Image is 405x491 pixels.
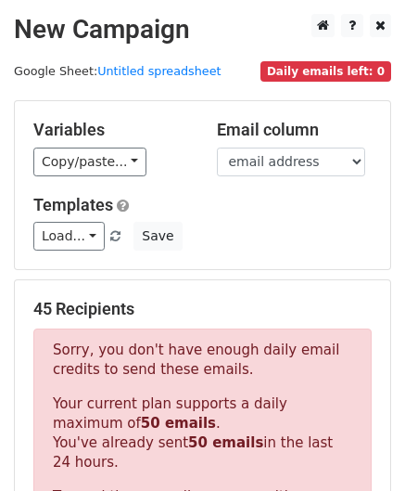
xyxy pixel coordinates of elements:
h2: New Campaign [14,14,391,45]
a: Templates [33,195,113,214]
strong: 50 emails [141,415,216,432]
h5: Email column [217,120,373,140]
h5: 45 Recipients [33,299,372,319]
p: Sorry, you don't have enough daily email credits to send these emails. [53,341,352,380]
iframe: Chat Widget [312,402,405,491]
span: Daily emails left: 0 [260,61,391,82]
a: Load... [33,222,105,251]
a: Daily emails left: 0 [260,64,391,78]
p: Your current plan supports a daily maximum of . You've already sent in the last 24 hours. [53,394,352,472]
small: Google Sheet: [14,64,221,78]
a: Untitled spreadsheet [97,64,221,78]
strong: 50 emails [188,434,263,451]
button: Save [133,222,182,251]
h5: Variables [33,120,189,140]
a: Copy/paste... [33,148,146,176]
